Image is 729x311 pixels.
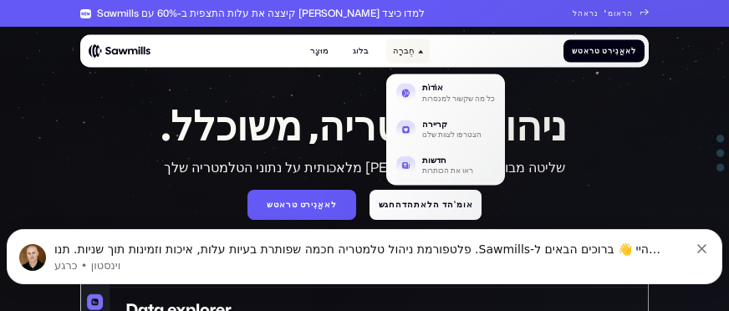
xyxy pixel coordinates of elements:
font: ט [300,209,306,221]
font: ר [622,8,627,18]
a: שגחהדאתהלהדהמ'או [370,190,482,220]
font: ר [622,18,627,28]
font: ש [572,45,578,56]
font: אֲנִי [613,45,625,56]
p: הודעה מוינסטון, נשלחה כרגע [54,46,689,61]
font: ל [427,198,433,210]
font: ל [573,18,578,28]
a: בלוג [346,39,375,63]
font: ט [273,198,279,210]
font: ל [331,198,337,210]
font: ט [273,209,279,221]
font: אתה [407,198,427,210]
font: ש [572,54,578,65]
font: ש [379,198,385,210]
div: חֶברָה [386,39,430,63]
font: ד [442,209,447,221]
font: ח [389,198,395,210]
font: חֶברָה [393,45,415,57]
font: ג [385,198,389,210]
font: א [279,198,286,210]
font: א [324,198,331,210]
font: ל [631,54,636,65]
font: ה [578,18,584,28]
font: ה [395,209,402,221]
font: למדו כיצד [PERSON_NAME] קיצצה את עלות התצפית ב-60% עם Sawmills [97,6,425,20]
font: ט [602,45,608,56]
font: קריירה [422,120,447,129]
font: ט [300,198,306,210]
font: ר [286,198,292,210]
font: בלוג [353,45,369,57]
font: כל מה שקשור למנסרות [422,93,495,104]
font: א [625,45,631,56]
font: אֲנִי [613,54,625,65]
font: מוּצָר [310,45,329,57]
font: א [279,209,286,221]
font: ר [589,45,594,56]
a: שטארטטראֲנִיאל [247,190,357,220]
font: ט [602,54,608,65]
font: ניהול טלמטריה, משוכלל. [161,106,567,148]
font: ד [442,198,447,210]
font: אוֹדוֹת [422,84,443,93]
a: אוֹדוֹתכל מה שקשור למנסרות [390,77,502,110]
font: ר [608,54,613,65]
font: נ [594,8,599,18]
font: אתה [407,209,427,221]
font: ד [402,209,407,221]
font: ל [631,45,636,56]
font: ל [573,8,578,18]
a: חדשותראו את הכותרות [390,149,502,181]
div: הודעת הודעה מוינסטון, כרגע. היי 👋 ברוכים הבאים ל-Sawmills. פלטפורמת ניהול טלמטריה חכמה שפותרת בעי... [7,17,722,72]
font: ר [305,198,311,210]
font: א [584,8,589,18]
font: ה [578,8,584,18]
font: ט [292,209,298,221]
font: ר [286,209,292,221]
nav: חֶברָה [386,63,505,185]
font: מ' [603,8,614,18]
font: מ' [454,198,463,210]
font: א [584,18,589,28]
font: ה [627,18,633,28]
font: הצטרפו לצוות שלנו [422,129,482,140]
button: סגור את ההתראה [697,28,710,41]
font: מ' [603,18,614,28]
font: ח [389,209,395,221]
font: ט [292,198,298,210]
font: ש [267,198,273,210]
font: נ [594,18,599,28]
font: ה [627,8,633,18]
font: אֲנִי [311,209,324,221]
font: ר [589,18,594,28]
font: ל [427,209,433,221]
font: ר [305,209,311,221]
font: א [625,54,631,65]
font: או [463,209,473,221]
font: א [584,45,589,56]
font: ט [578,45,584,56]
font: ה [447,198,454,210]
font: וינסטון • כרגע [54,47,120,59]
font: ש [379,209,385,221]
font: שליטה מבוססת [PERSON_NAME] מלאכותית על נתוני הטלמטריה שלך [164,158,565,176]
font: ד [402,198,407,210]
a: שטארטטראֲנִיאל [563,40,645,63]
font: ש [267,209,273,221]
font: היי 👋 ברוכים הבאים ל-Sawmills. פלטפורמת ניהול טלמטריה חכמה שפותרת בעיות עלות, איכות וזמינות תוך ש... [54,30,660,60]
font: ט [594,45,600,56]
a: מוּצָר [303,39,335,63]
font: ג [385,209,389,221]
font: ה [433,198,440,210]
font: ל [331,209,337,221]
font: חדשות [422,155,446,165]
font: ראו את הכותרות [422,165,473,176]
font: ה [395,198,402,210]
font: ר [589,54,594,65]
font: א [584,54,589,65]
font: ה [447,209,454,221]
font: או [463,198,473,210]
font: ט [594,54,600,65]
a: קריירההצטרפו לצוות שלנו [390,113,502,145]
